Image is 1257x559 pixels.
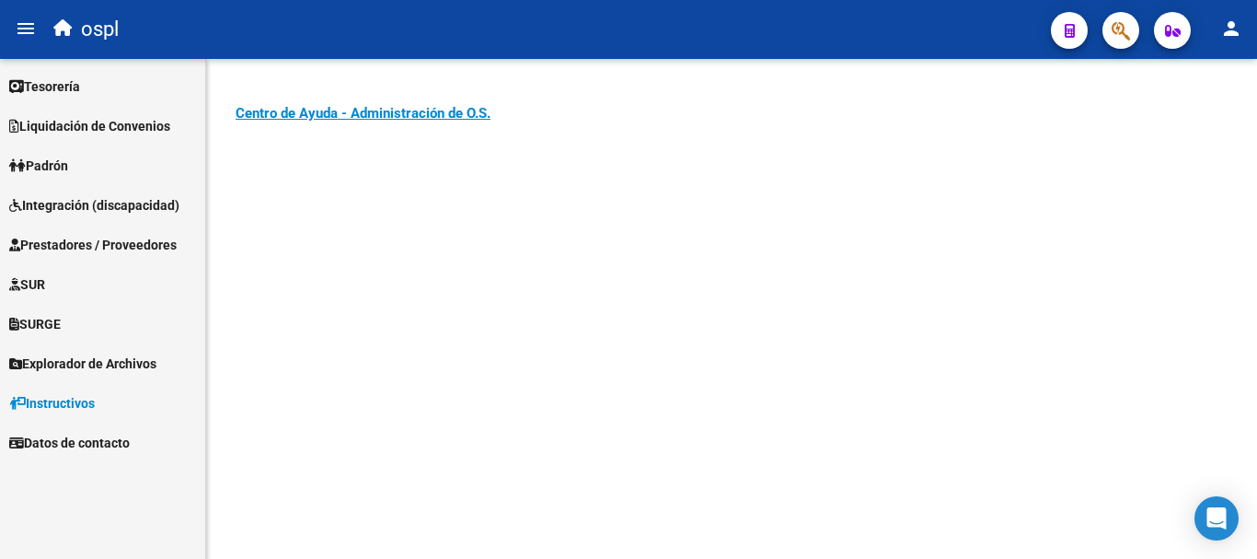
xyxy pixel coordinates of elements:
[1194,496,1239,541] div: Open Intercom Messenger
[9,433,130,453] span: Datos de contacto
[9,116,170,136] span: Liquidación de Convenios
[9,76,80,97] span: Tesorería
[9,314,61,334] span: SURGE
[15,17,37,40] mat-icon: menu
[9,195,179,215] span: Integración (discapacidad)
[236,105,490,122] a: Centro de Ayuda - Administración de O.S.
[81,9,119,50] span: ospl
[9,393,95,413] span: Instructivos
[9,235,177,255] span: Prestadores / Proveedores
[9,274,45,295] span: SUR
[9,354,156,374] span: Explorador de Archivos
[1220,17,1242,40] mat-icon: person
[9,156,68,176] span: Padrón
